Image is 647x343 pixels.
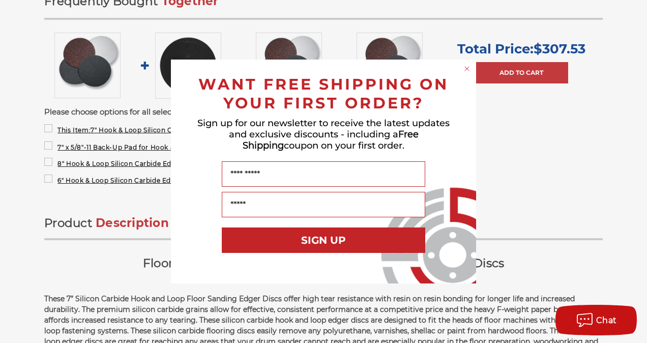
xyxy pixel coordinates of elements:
[462,64,472,74] button: Close dialog
[197,118,450,151] span: Sign up for our newsletter to receive the latest updates and exclusive discounts - including a co...
[596,316,617,325] span: Chat
[243,129,419,151] span: Free Shipping
[555,305,637,335] button: Chat
[198,75,449,112] span: WANT FREE SHIPPING ON YOUR FIRST ORDER?
[222,227,425,253] button: SIGN UP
